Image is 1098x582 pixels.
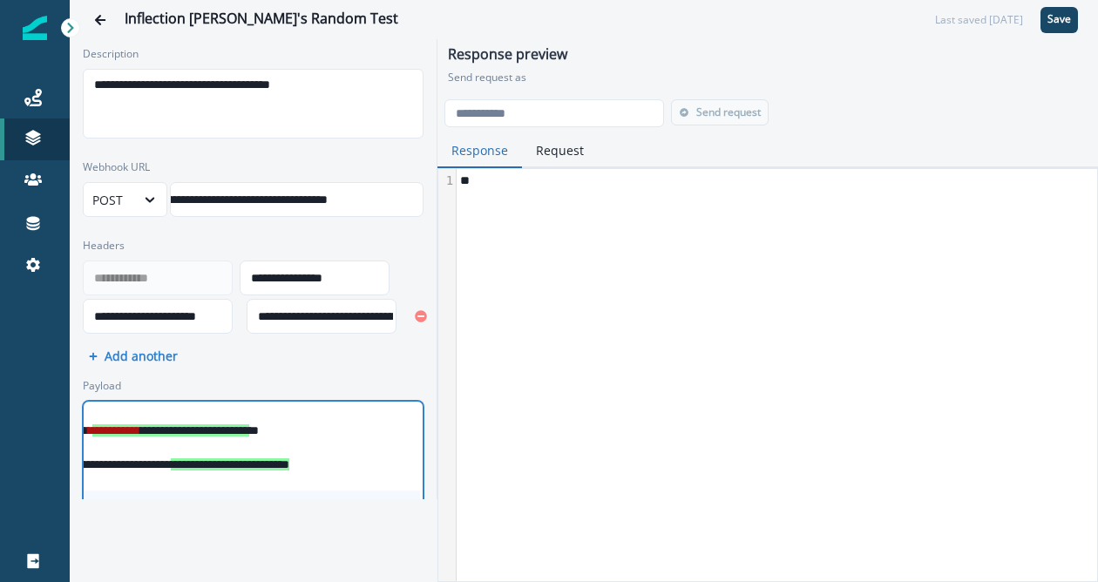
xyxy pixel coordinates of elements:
button: Remove [407,303,435,329]
button: Go back [83,3,118,37]
p: Send request [696,106,761,118]
div: Inflection [PERSON_NAME]'s Random Test [125,10,398,30]
label: Payload [83,378,413,394]
div: 1 [438,173,456,190]
button: Save [1040,7,1078,33]
img: Inflection [23,16,47,40]
button: Add another [89,348,178,364]
div: POST [92,191,126,209]
p: Send request as [448,70,1088,85]
p: Add another [105,348,178,364]
label: Headers [83,238,413,254]
p: Save [1047,13,1071,25]
h1: Response preview [448,46,1088,70]
label: Webhook URL [83,159,413,175]
button: Send request [671,99,769,125]
label: Description [83,46,413,62]
button: Request [522,134,598,168]
button: Response [437,134,522,168]
div: Last saved [DATE] [935,12,1023,28]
